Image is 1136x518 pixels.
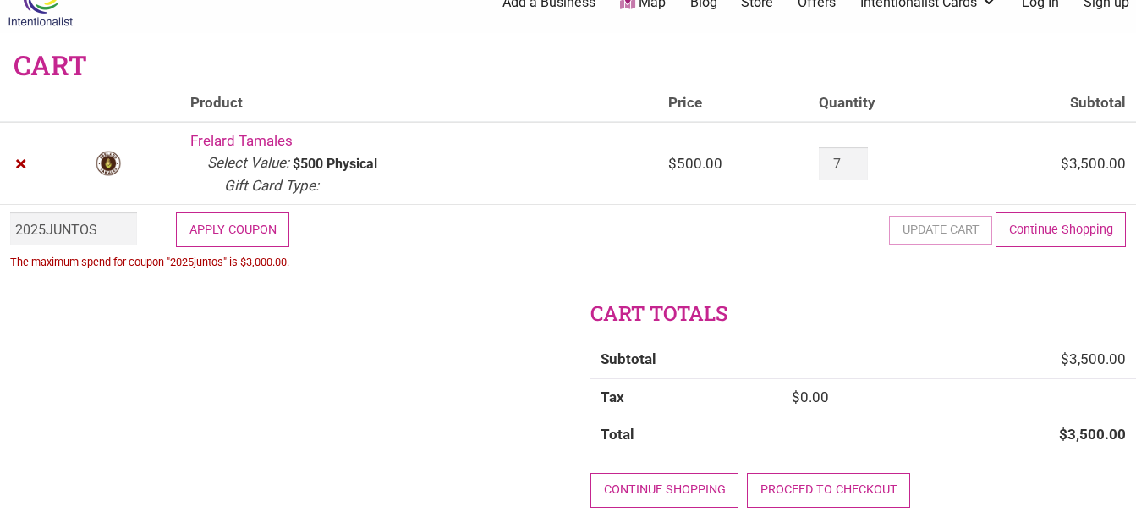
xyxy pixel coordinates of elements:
bdi: 3,500.00 [1061,155,1126,172]
a: Continue shopping [590,473,738,508]
h1: Cart [14,47,87,85]
th: Subtotal [963,85,1136,123]
span: $ [1061,350,1069,367]
dt: Select Value: [207,152,289,174]
a: Frelard Tamales [190,132,293,149]
h2: Cart totals [590,300,1136,328]
th: Subtotal [590,341,782,378]
span: $ [792,388,800,405]
th: Product [180,85,658,123]
span: $ [1061,155,1069,172]
th: Tax [590,378,782,416]
bdi: 500.00 [668,155,722,172]
dt: Gift Card Type: [224,175,319,197]
th: Quantity [809,85,964,123]
img: Frelard Tamales logo [95,150,122,177]
p: Physical [327,157,377,171]
a: Proceed to checkout [747,473,910,508]
button: Update cart [889,216,992,245]
span: $ [1059,426,1067,443]
p: The maximum spend for coupon "2025juntos" is $3,000.00. [10,254,289,271]
span: $ [668,155,677,172]
bdi: 0.00 [792,388,829,405]
input: Coupon code [10,212,137,245]
a: Continue Shopping [996,212,1126,247]
input: Product quantity [819,147,868,180]
bdi: 3,500.00 [1059,426,1126,443]
p: $500 [293,157,323,171]
th: Price [658,85,809,123]
bdi: 3,500.00 [1061,350,1126,367]
th: Total [590,416,782,454]
a: Remove Frelard Tamales from cart [10,153,32,175]
button: Apply coupon [176,212,289,247]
